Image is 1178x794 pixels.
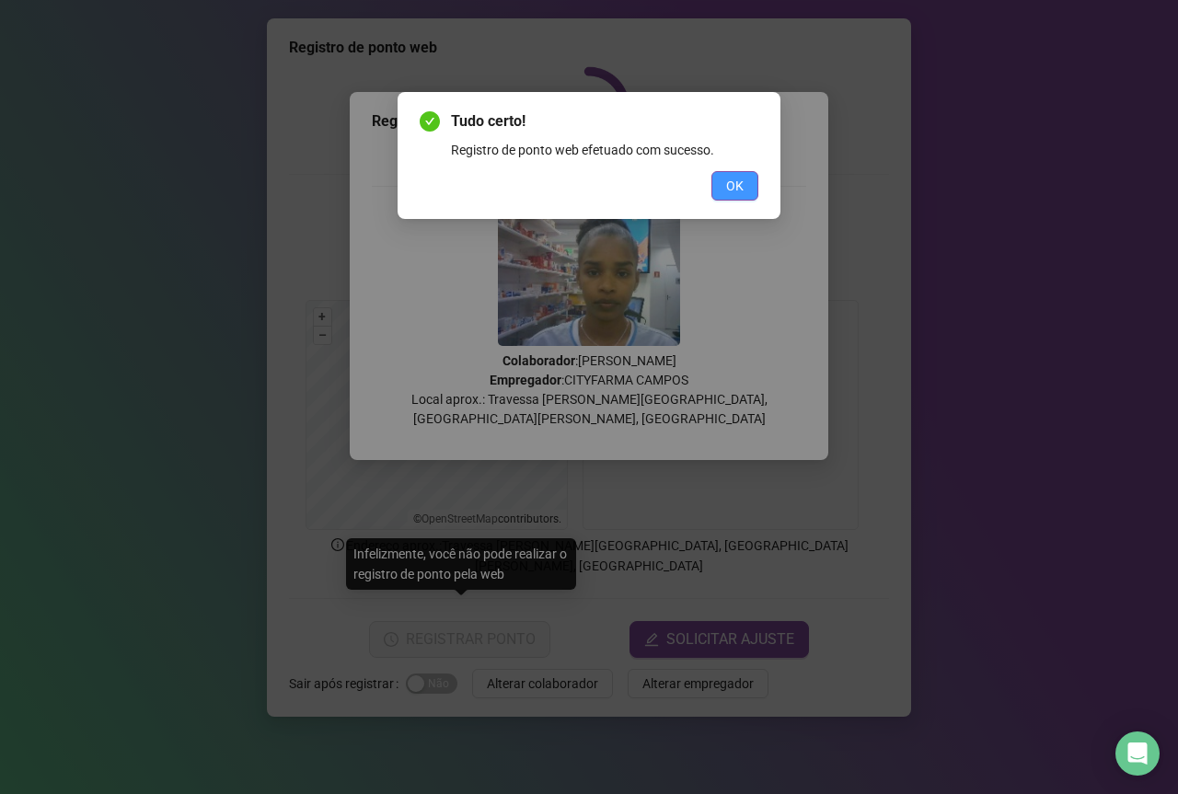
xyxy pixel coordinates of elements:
div: Open Intercom Messenger [1115,731,1160,776]
button: OK [711,171,758,201]
span: Tudo certo! [451,110,758,132]
span: OK [726,176,744,196]
div: Registro de ponto web efetuado com sucesso. [451,140,758,160]
span: check-circle [420,111,440,132]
